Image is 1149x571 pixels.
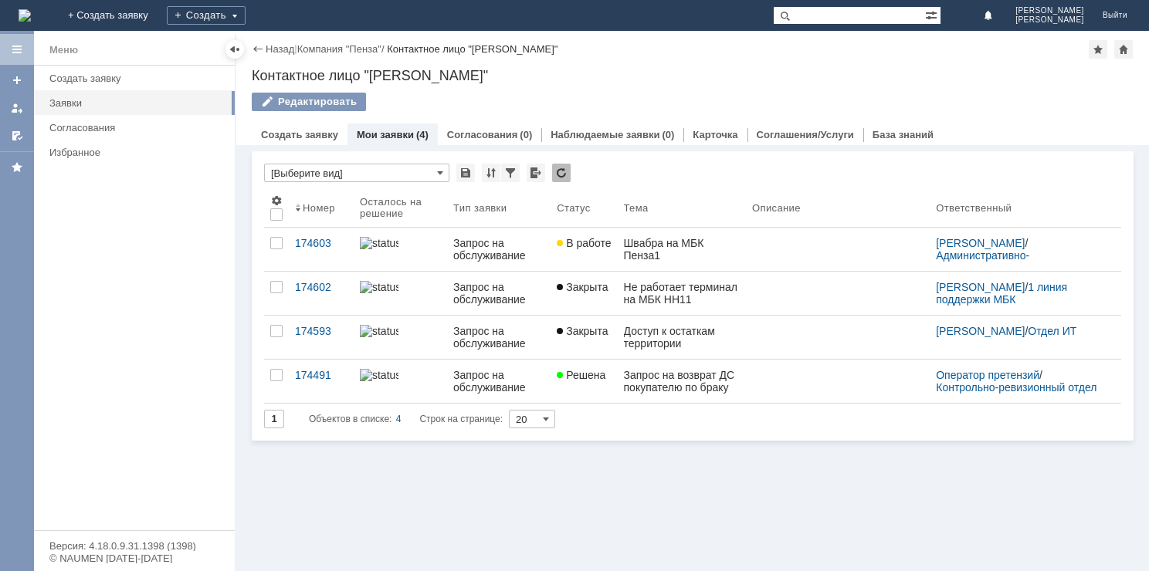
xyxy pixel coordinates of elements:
[295,237,347,249] div: 174603
[19,9,31,22] img: logo
[936,249,1043,274] a: Административно-хозяйственный отдел
[618,360,746,403] a: Запрос на возврат ДС покупателю по браку
[5,68,29,93] a: Создать заявку
[447,188,551,228] th: Тип заявки
[1089,40,1107,59] div: Добавить в избранное
[624,369,740,394] div: Запрос на возврат ДС покупателю по браку
[551,188,617,228] th: Статус
[447,360,551,403] a: Запрос на обслуживание
[557,281,608,293] span: Закрыта
[354,228,447,271] a: statusbar-100 (1).png
[19,9,31,22] a: Перейти на домашнюю страницу
[1015,15,1084,25] span: [PERSON_NAME]
[662,129,674,140] div: (0)
[453,281,544,306] div: Запрос на обслуживание
[289,228,354,271] a: 174603
[557,369,605,381] span: Решена
[49,41,78,59] div: Меню
[49,122,225,133] div: Согласования
[354,316,447,359] a: statusbar-100 (1).png
[930,188,1109,228] th: Ответственный
[295,281,347,293] div: 174602
[936,381,1096,394] a: Контрольно-ревизионный отдел
[261,129,338,140] a: Создать заявку
[752,202,801,214] div: Описание
[936,281,1025,293] a: [PERSON_NAME]
[936,281,1070,306] a: 1 линия поддержки МБК
[453,369,544,394] div: Запрос на обслуживание
[453,237,544,262] div: Запрос на обслуживание
[447,129,518,140] a: Согласования
[266,43,294,55] a: Назад
[354,272,447,315] a: statusbar-100 (1).png
[693,129,737,140] a: Карточка
[552,164,571,182] div: Обновлять список
[557,237,611,249] span: В работе
[5,96,29,120] a: Мои заявки
[295,369,347,381] div: 174491
[757,129,854,140] a: Соглашения/Услуги
[295,325,347,337] div: 174593
[252,68,1134,83] div: Контактное лицо "[PERSON_NAME]"
[520,129,532,140] div: (0)
[447,316,551,359] a: Запрос на обслуживание
[354,188,447,228] th: Осталось на решение
[936,325,1025,337] a: [PERSON_NAME]
[297,43,381,55] a: Компания "Пенза"
[354,360,447,403] a: statusbar-100 (1).png
[873,129,934,140] a: База знаний
[167,6,246,25] div: Создать
[289,360,354,403] a: 174491
[360,325,398,337] img: statusbar-100 (1).png
[447,272,551,315] a: Запрос на обслуживание
[557,202,590,214] div: Статус
[289,188,354,228] th: Номер
[936,237,1103,262] div: /
[387,43,558,55] div: Контактное лицо "[PERSON_NAME]"
[551,129,659,140] a: Наблюдаемые заявки
[49,73,225,84] div: Создать заявку
[551,316,617,359] a: Закрыта
[624,325,740,350] div: Доступ к остаткам территории
[49,147,208,158] div: Избранное
[618,316,746,359] a: Доступ к остаткам территории
[360,237,398,249] img: statusbar-100 (1).png
[936,369,1103,394] div: /
[618,272,746,315] a: Не работает терминал на МБК НН11
[557,325,608,337] span: Закрыта
[357,129,414,140] a: Мои заявки
[447,228,551,271] a: Запрос на обслуживание
[482,164,500,182] div: Сортировка...
[527,164,545,182] div: Экспорт списка
[936,369,1039,381] a: Оператор претензий
[624,237,740,262] div: Швабра на МБК Пенза1
[1015,6,1084,15] span: [PERSON_NAME]
[925,7,941,22] span: Расширенный поиск
[49,553,219,563] div: © NAUMEN [DATE]-[DATE]
[453,202,507,214] div: Тип заявки
[294,42,297,54] div: |
[416,129,429,140] div: (4)
[43,91,232,115] a: Заявки
[303,202,335,214] div: Номер
[360,369,398,381] img: statusbar-100 (1).png
[453,325,544,350] div: Запрос на обслуживание
[289,272,354,315] a: 174602
[297,43,388,55] div: /
[1028,325,1076,337] a: Отдел ИТ
[456,164,475,182] div: Сохранить вид
[309,410,503,428] i: Строк на странице:
[936,202,1012,214] div: Ответственный
[360,281,398,293] img: statusbar-100 (1).png
[270,194,283,207] span: Настройки
[289,316,354,359] a: 174593
[49,541,219,551] div: Версия: 4.18.0.9.31.1398 (1398)
[5,123,29,148] a: Мои согласования
[43,116,232,140] a: Согласования
[936,325,1103,337] div: /
[551,360,617,403] a: Решена
[624,202,649,214] div: Тема
[309,414,391,424] span: Объектов в списке:
[396,410,402,428] div: 4
[618,188,746,228] th: Тема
